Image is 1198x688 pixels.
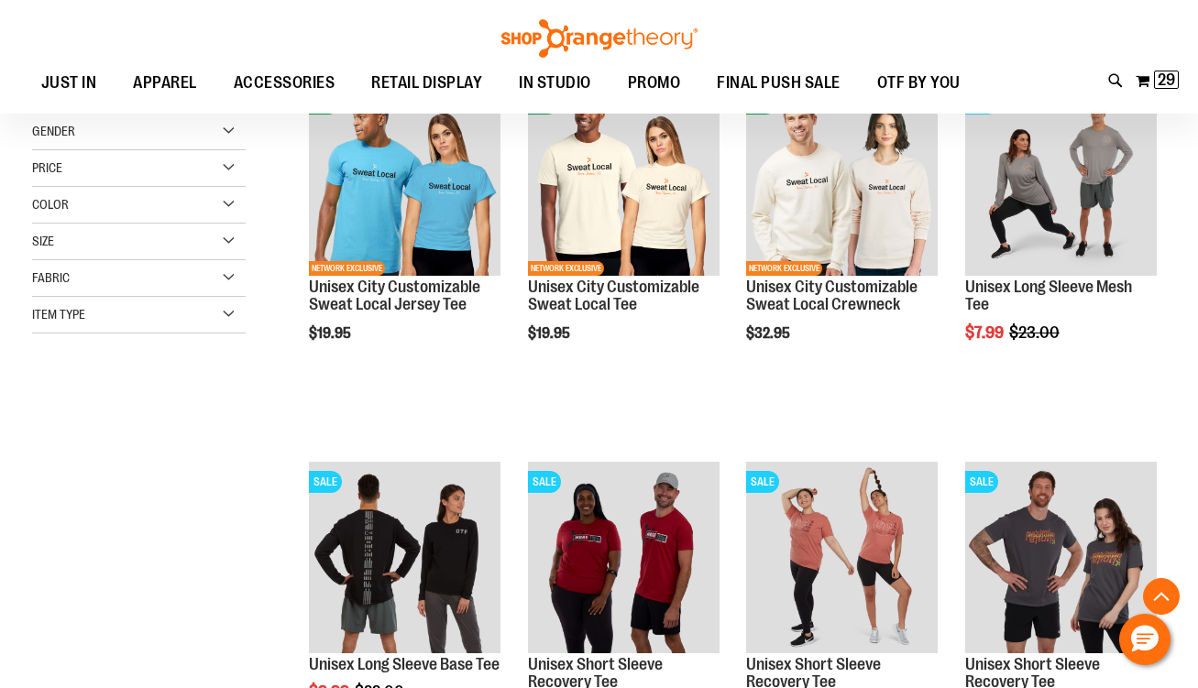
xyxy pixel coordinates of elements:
span: NETWORK EXCLUSIVE [528,261,604,276]
a: IN STUDIO [500,62,610,104]
span: SALE [746,471,779,493]
span: PROMO [628,62,681,104]
span: Item Type [32,307,85,322]
span: Color [32,197,69,212]
a: Unisex City Customizable Fine Jersey TeeNEWNETWORK EXCLUSIVE [309,83,500,278]
span: SALE [309,471,342,493]
span: SALE [528,471,561,493]
div: product [519,74,729,388]
span: IN STUDIO [519,62,591,104]
div: product [300,74,510,388]
span: $23.00 [1009,323,1062,342]
a: JUST IN [23,62,115,104]
div: product [737,74,947,388]
a: Product image for Unisex Long Sleeve Base TeeSALE [309,462,500,656]
a: ACCESSORIES [215,62,354,104]
img: Unisex City Customizable Fine Jersey Tee [309,83,500,275]
span: NETWORK EXCLUSIVE [309,261,385,276]
span: SALE [965,471,998,493]
span: Gender [32,124,75,138]
button: Hello, have a question? Let’s chat. [1119,614,1171,665]
img: Image of Unisex City Customizable Very Important Tee [528,83,720,275]
span: Price [32,160,62,175]
span: RETAIL DISPLAY [371,62,482,104]
img: Product image for Unisex Long Sleeve Base Tee [309,462,500,653]
img: Image of Unisex City Customizable NuBlend Crewneck [746,83,938,275]
button: Back To Top [1143,578,1180,615]
a: Unisex City Customizable Sweat Local Tee [528,278,699,314]
span: Fabric [32,270,70,285]
a: Image of Unisex City Customizable Very Important TeeNEWNETWORK EXCLUSIVE [528,83,720,278]
a: Product image for Unisex Short Sleeve Recovery TeeSALE [965,462,1157,656]
span: FINAL PUSH SALE [717,62,841,104]
a: Unisex Long Sleeve Base Tee [309,655,500,673]
span: $32.95 [746,325,793,342]
a: FINAL PUSH SALE [698,62,859,104]
img: Unisex Long Sleeve Mesh Tee primary image [965,83,1157,275]
span: Size [32,234,54,248]
a: PROMO [610,62,699,104]
span: NETWORK EXCLUSIVE [746,261,822,276]
span: 29 [1158,71,1175,89]
a: RETAIL DISPLAY [353,62,500,104]
span: JUST IN [41,62,97,104]
a: Unisex City Customizable Sweat Local Crewneck [746,278,918,314]
img: Shop Orangetheory [499,19,700,58]
span: OTF BY YOU [877,62,961,104]
a: Unisex Long Sleeve Mesh Tee [965,278,1132,314]
a: Unisex City Customizable Sweat Local Jersey Tee [309,278,480,314]
img: Product image for Unisex Short Sleeve Recovery Tee [746,462,938,653]
img: Product image for Unisex Short Sleeve Recovery Tee [965,462,1157,653]
a: Product image for Unisex Short Sleeve Recovery TeeSALE [746,462,938,656]
a: OTF BY YOU [859,62,979,104]
img: Product image for Unisex SS Recovery Tee [528,462,720,653]
span: ACCESSORIES [234,62,335,104]
a: Product image for Unisex SS Recovery TeeSALE [528,462,720,656]
a: APPAREL [115,62,215,104]
span: APPAREL [133,62,197,104]
span: $7.99 [965,323,1006,342]
span: $19.95 [309,325,354,342]
a: Unisex Long Sleeve Mesh Tee primary imageSALE [965,83,1157,278]
div: product [956,74,1166,388]
span: $19.95 [528,325,573,342]
a: Image of Unisex City Customizable NuBlend CrewneckNEWNETWORK EXCLUSIVE [746,83,938,278]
